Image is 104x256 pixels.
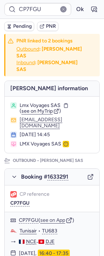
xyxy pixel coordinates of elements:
div: - [19,239,94,245]
input: PNR Reference [4,3,71,16]
span: CP reference [20,191,50,197]
h4: [PERSON_NAME] information [5,81,99,96]
button: PNR [37,22,58,31]
h4: PNR linked to 2 bookings [16,37,84,44]
span: DJE [46,239,54,245]
figure: 1L airline logo [10,191,17,198]
span: Pending [13,24,32,29]
a: Tunisair [20,228,37,234]
button: Pending [4,22,34,31]
button: (see on MyTrip) [20,108,61,114]
figure: TU airline logo [10,228,17,234]
button: CP7FGU [10,200,30,206]
div: • [20,228,94,234]
button: Ok [74,4,85,15]
span: NCE [26,239,36,245]
span: Lmx Voyages SAS [20,102,61,109]
button: see on App [40,217,65,223]
div: ( ) [19,217,94,224]
span: [PERSON_NAME] SAS [39,158,84,164]
span: LMX Voyages SAS [20,141,61,147]
button: 1633291 [47,174,68,180]
button: Inbound [16,60,35,66]
button: CP7FGU [19,217,38,224]
div: [DATE] 14:45 [20,132,94,138]
span: Booking # [21,174,68,180]
button: Outbound [16,46,39,52]
span: PNR [46,24,56,29]
b: : [PERSON_NAME] SAS [16,46,82,59]
button: TU683 [42,228,57,234]
button: [EMAIL_ADDRESS][DOMAIN_NAME] [20,117,94,128]
p: Outbound • [13,158,84,164]
span: see on MyTrip [21,108,53,114]
b: : [PERSON_NAME] SAS [16,60,78,72]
